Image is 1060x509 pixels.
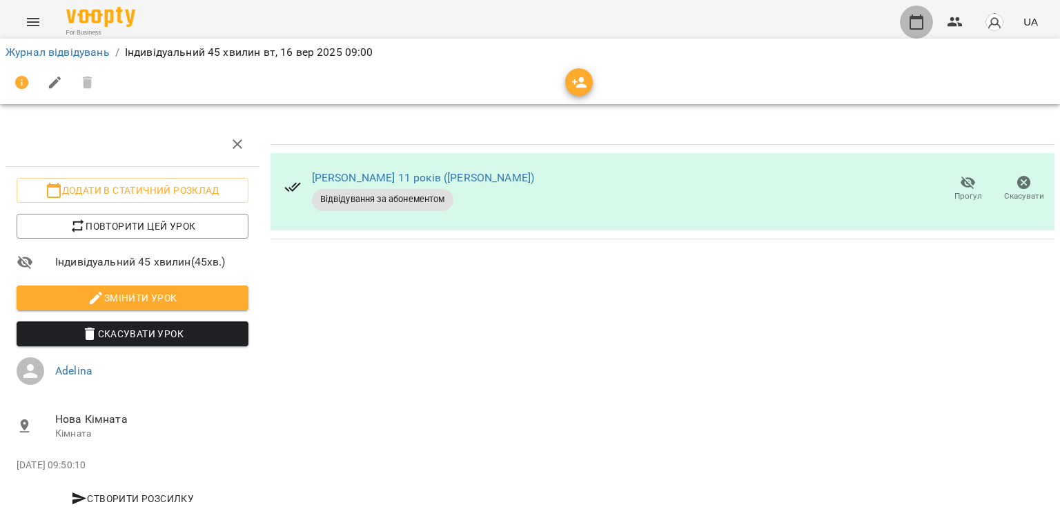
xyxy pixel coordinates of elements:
span: Створити розсилку [22,490,243,507]
span: UA [1023,14,1038,29]
button: Скасувати Урок [17,321,248,346]
span: Індивідуальний 45 хвилин ( 45 хв. ) [55,254,248,270]
p: Індивідуальний 45 хвилин вт, 16 вер 2025 09:00 [125,44,373,61]
li: / [115,44,119,61]
span: Відвідування за абонементом [312,193,453,206]
span: Змінити урок [28,290,237,306]
a: Журнал відвідувань [6,46,110,59]
span: Нова Кімната [55,411,248,428]
span: Додати в статичний розклад [28,182,237,199]
span: Прогул [954,190,982,202]
img: avatar_s.png [985,12,1004,32]
button: Змінити урок [17,286,248,310]
span: Повторити цей урок [28,218,237,234]
nav: breadcrumb [6,44,1054,61]
span: For Business [66,28,135,37]
button: Повторити цей урок [17,214,248,239]
span: Скасувати [1004,190,1044,202]
button: Додати в статичний розклад [17,178,248,203]
p: Кімната [55,427,248,441]
img: Voopty Logo [66,7,135,27]
span: Скасувати Урок [28,326,237,342]
button: UA [1018,9,1043,34]
button: Прогул [940,170,996,208]
p: [DATE] 09:50:10 [17,459,248,472]
a: [PERSON_NAME] 11 років ([PERSON_NAME]) [312,171,535,184]
button: Скасувати [996,170,1052,208]
a: Adelina [55,364,92,377]
button: Menu [17,6,50,39]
